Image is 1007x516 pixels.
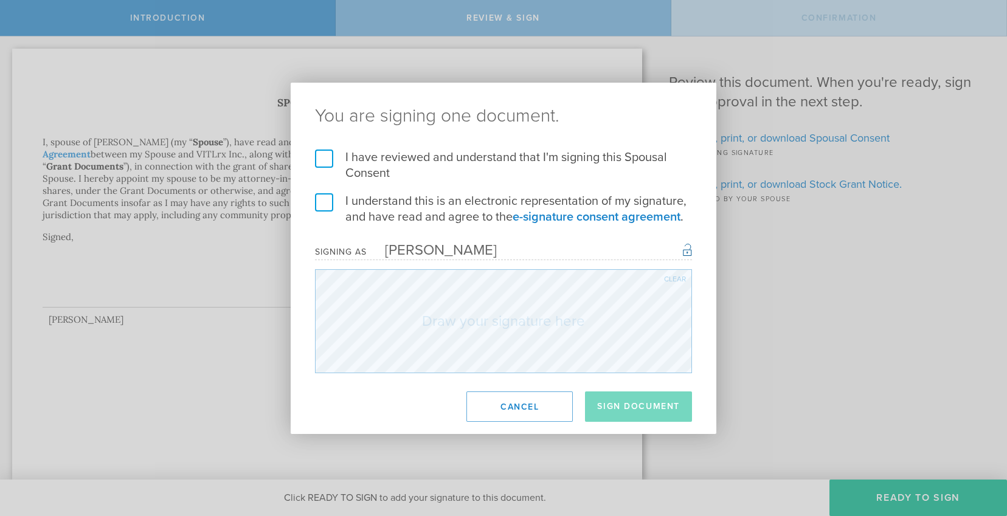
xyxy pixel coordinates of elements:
[367,241,497,259] div: [PERSON_NAME]
[315,150,692,181] label: I have reviewed and understand that I'm signing this Spousal Consent
[946,421,1007,480] iframe: Chat Widget
[315,107,692,125] ng-pluralize: You are signing one document.
[585,391,692,422] button: Sign Document
[466,391,573,422] button: Cancel
[513,210,680,224] a: e-signature consent agreement
[315,247,367,257] div: Signing as
[315,193,692,225] label: I understand this is an electronic representation of my signature, and have read and agree to the .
